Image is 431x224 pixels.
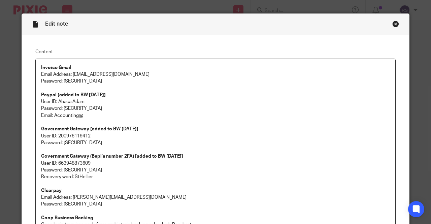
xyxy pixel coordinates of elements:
p: User ID: 200976119412 Password: [SECURITY_DATA] [41,133,390,147]
p: Email Address: [EMAIL_ADDRESS][DOMAIN_NAME] [41,71,390,78]
strong: Government Gateway (Bepi's number 2FA) [added to BW [DATE]] [41,154,183,159]
strong: Government Gateway [added to BW [DATE]] [41,127,138,131]
strong: Coop Business Banking [41,216,93,220]
p: Password: [SECURITY_DATA] [41,167,390,173]
span: Edit note [45,21,68,27]
p: User ID: AbacaiAdam Password: [SECURITY_DATA] Email: Accounting@ [41,92,390,119]
p: Email Address: [PERSON_NAME][EMAIL_ADDRESS][DOMAIN_NAME] Password: [SECURITY_DATA] [41,187,390,208]
strong: Paypal [added to BW [DATE]] [41,93,106,97]
label: Content [35,49,396,55]
p: User ID: 663948873609 [41,153,390,167]
p: Password: [SECURITY_DATA] [41,78,390,92]
strong: Invoice Gmail [41,65,71,70]
p: Recovery word: StHellier [41,173,390,180]
div: Close this dialog window [392,21,399,27]
strong: Clearpay [41,188,62,193]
